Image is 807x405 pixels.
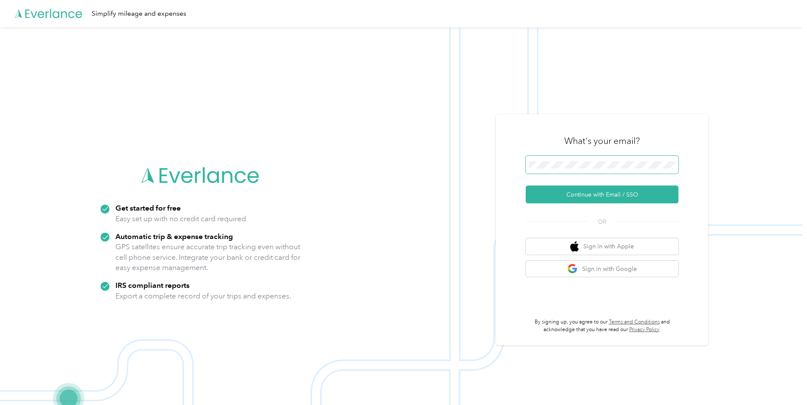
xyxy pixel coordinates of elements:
button: google logoSign in with Google [526,261,678,277]
p: Export a complete record of your trips and expenses. [115,291,291,301]
p: GPS satellites ensure accurate trip tracking even without cell phone service. Integrate your bank... [115,242,301,273]
a: Terms and Conditions [609,319,660,325]
p: By signing up, you agree to our and acknowledge that you have read our . [526,318,678,333]
img: google logo [567,264,578,274]
div: Simplify mileage and expenses [92,8,186,19]
span: OR [587,217,617,226]
button: Continue with Email / SSO [526,186,678,203]
p: Easy set up with no credit card required [115,214,246,224]
button: apple logoSign in with Apple [526,238,678,255]
strong: IRS compliant reports [115,281,190,290]
img: apple logo [570,241,579,252]
strong: Automatic trip & expense tracking [115,232,233,241]
a: Privacy Policy [629,326,659,333]
h3: What's your email? [564,135,640,147]
strong: Get started for free [115,203,181,212]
